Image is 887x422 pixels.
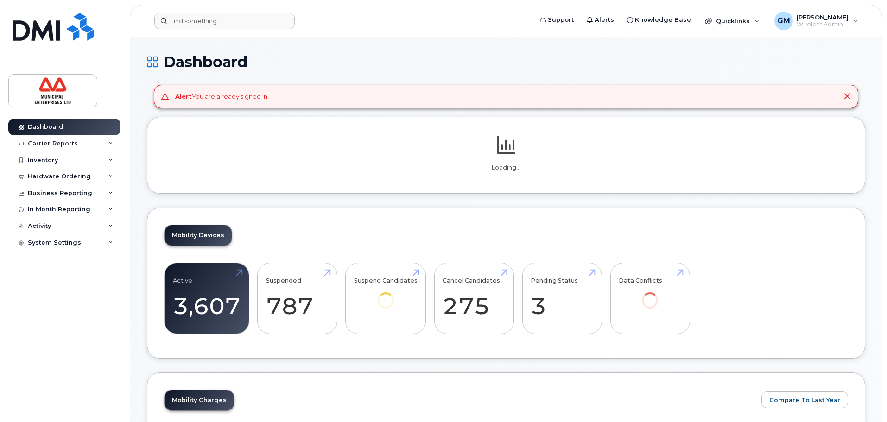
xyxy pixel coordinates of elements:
a: Active 3,607 [173,268,241,329]
h1: Dashboard [147,54,865,70]
a: Suspended 787 [266,268,329,329]
a: Suspend Candidates [354,268,418,321]
a: Mobility Devices [165,225,232,246]
a: Pending Status 3 [531,268,593,329]
span: Compare To Last Year [769,396,840,404]
strong: Alert [175,93,192,100]
a: Mobility Charges [165,390,234,410]
p: Loading... [164,164,848,172]
a: Cancel Candidates 275 [443,268,505,329]
button: Compare To Last Year [761,391,848,408]
div: You are already signed in. [175,92,269,101]
a: Data Conflicts [619,268,681,321]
